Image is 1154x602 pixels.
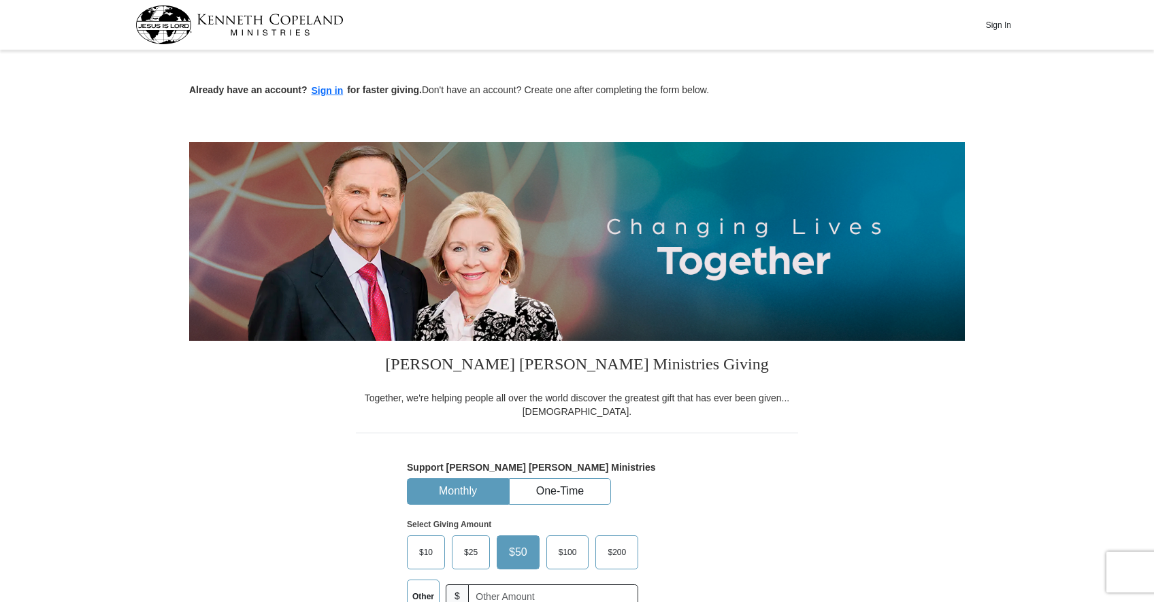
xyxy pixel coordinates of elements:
[457,542,484,563] span: $25
[601,542,633,563] span: $200
[356,391,798,418] div: Together, we're helping people all over the world discover the greatest gift that has ever been g...
[408,479,508,504] button: Monthly
[356,341,798,391] h3: [PERSON_NAME] [PERSON_NAME] Ministries Giving
[135,5,344,44] img: kcm-header-logo.svg
[407,462,747,473] h5: Support [PERSON_NAME] [PERSON_NAME] Ministries
[407,520,491,529] strong: Select Giving Amount
[552,542,584,563] span: $100
[308,83,348,99] button: Sign in
[412,542,440,563] span: $10
[510,479,610,504] button: One-Time
[189,83,965,99] p: Don't have an account? Create one after completing the form below.
[978,14,1019,35] button: Sign In
[502,542,534,563] span: $50
[189,84,422,95] strong: Already have an account? for faster giving.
